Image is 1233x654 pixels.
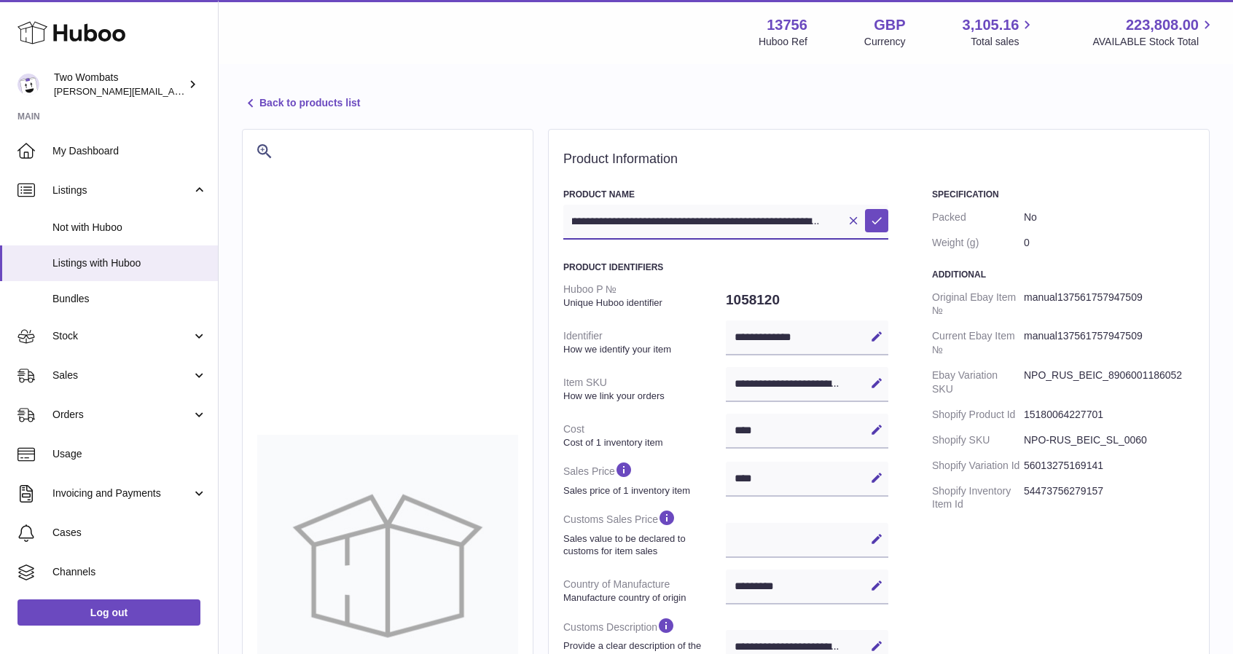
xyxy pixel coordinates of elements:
dt: Country of Manufacture [563,572,726,610]
dd: 54473756279157 [1024,478,1194,518]
span: Listings with Huboo [52,256,207,270]
div: Huboo Ref [759,35,807,49]
strong: How we link your orders [563,390,722,403]
dd: 1058120 [726,285,888,315]
a: Back to products list [242,95,360,112]
dd: NPO-RUS_BEIC_SL_0060 [1024,428,1194,453]
dt: Item SKU [563,370,726,408]
h3: Specification [932,189,1194,200]
dt: Cost [563,417,726,454]
dt: Shopify Inventory Item Id [932,478,1024,518]
img: adam.randall@twowombats.com [17,74,39,95]
span: My Dashboard [52,144,207,158]
dd: NPO_RUS_BEIC_8906001186052 [1024,363,1194,402]
dt: Original Ebay Item № [932,285,1024,324]
span: Channels [52,565,207,579]
dd: 56013275169141 [1024,453,1194,478]
dd: No [1024,205,1194,230]
dt: Current Ebay Item № [932,323,1024,363]
a: Log out [17,599,200,626]
strong: Cost of 1 inventory item [563,436,722,449]
a: 223,808.00 AVAILABLE Stock Total [1092,15,1216,49]
h3: Product Name [563,189,888,200]
dd: 0 [1024,230,1194,256]
span: Not with Huboo [52,221,207,235]
dt: Shopify Product Id [932,402,1024,428]
dt: Sales Price [563,454,726,503]
strong: GBP [874,15,905,35]
strong: Sales value to be declared to customs for item sales [563,532,722,558]
span: [PERSON_NAME][EMAIL_ADDRESS][PERSON_NAME][DOMAIN_NAME] [54,85,370,97]
strong: Sales price of 1 inventory item [563,484,722,497]
span: Invoicing and Payments [52,486,192,500]
span: Sales [52,369,192,382]
a: 3,105.16 Total sales [963,15,1036,49]
span: Bundles [52,292,207,306]
span: 3,105.16 [963,15,1019,35]
dt: Identifier [563,323,726,361]
h3: Additional [932,269,1194,280]
dd: 15180064227701 [1024,402,1194,428]
strong: Unique Huboo identifier [563,296,722,310]
span: Orders [52,408,192,422]
div: Two Wombats [54,71,185,98]
div: Currency [864,35,906,49]
span: Listings [52,184,192,197]
strong: How we identify your item [563,343,722,356]
dd: manual137561757947509 [1024,285,1194,324]
span: Total sales [971,35,1036,49]
h2: Product Information [563,151,1194,168]
span: Usage [52,447,207,461]
dt: Huboo P № [563,277,726,315]
span: Cases [52,526,207,540]
dt: Customs Sales Price [563,503,726,563]
h3: Product Identifiers [563,261,888,273]
strong: Manufacture country of origin [563,591,722,604]
dt: Shopify Variation Id [932,453,1024,478]
dt: Weight (g) [932,230,1024,256]
dt: Shopify SKU [932,428,1024,453]
dt: Ebay Variation SKU [932,363,1024,402]
strong: 13756 [767,15,807,35]
span: AVAILABLE Stock Total [1092,35,1216,49]
dt: Packed [932,205,1024,230]
dd: manual137561757947509 [1024,323,1194,363]
span: 223,808.00 [1126,15,1199,35]
span: Stock [52,329,192,343]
